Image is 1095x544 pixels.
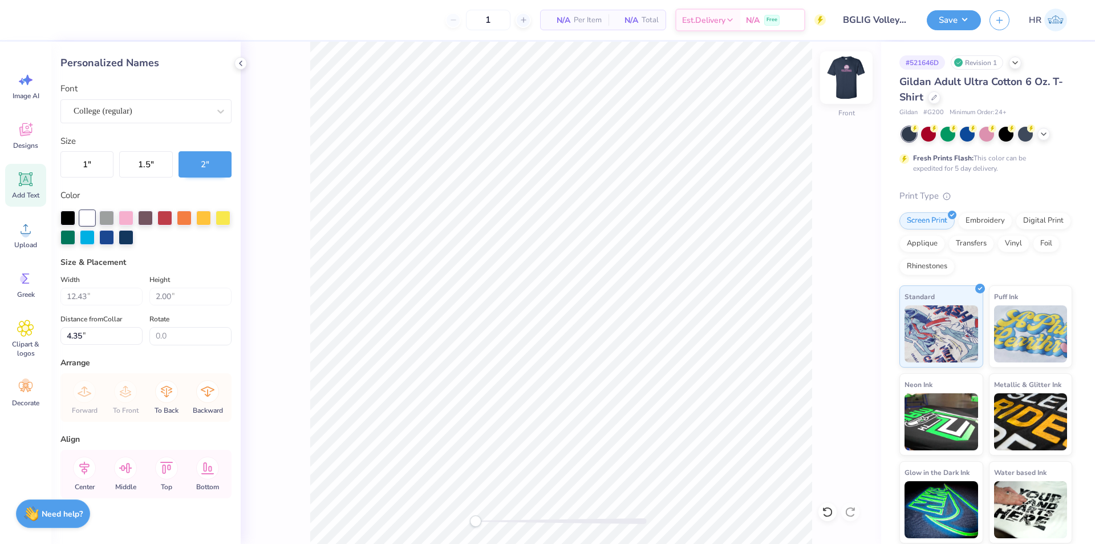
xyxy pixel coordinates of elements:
div: Print Type [899,190,1072,203]
div: Revision 1 [951,55,1003,70]
div: Rhinestones [899,258,955,275]
div: Size & Placement [60,256,232,268]
span: Backward [193,406,223,415]
div: Align [60,433,232,445]
span: Center [75,482,95,491]
span: Per Item [574,14,602,26]
label: Rotate [149,312,169,326]
span: N/A [615,14,638,26]
div: Front [838,108,855,118]
span: To Back [155,406,179,415]
span: Metallic & Glitter Ink [994,378,1061,390]
span: Decorate [12,398,39,408]
div: This color can be expedited for 5 day delivery. [913,153,1053,174]
span: Gildan [899,108,918,118]
div: Applique [899,235,945,252]
span: Image AI [13,91,39,100]
img: Hazel Del Rosario [1044,9,1067,31]
span: Middle [115,482,136,491]
button: Save [927,10,981,30]
span: N/A [746,14,760,26]
img: Glow in the Dark Ink [905,481,978,538]
div: Personalized Names [60,55,232,71]
label: Color [60,189,232,202]
label: Height [149,273,170,287]
span: HR [1029,14,1041,27]
span: # G200 [923,108,944,118]
div: Digital Print [1016,212,1071,229]
label: Size [60,135,76,148]
span: Upload [14,240,37,249]
span: Puff Ink [994,291,1018,303]
span: Water based Ink [994,466,1047,478]
span: N/A [547,14,570,26]
span: Add Text [12,191,39,200]
div: Foil [1033,235,1060,252]
div: Accessibility label [470,515,481,527]
img: Puff Ink [994,305,1068,362]
strong: Need help? [42,509,83,519]
span: Top [161,482,172,491]
span: Designs [13,141,38,150]
span: Standard [905,291,935,303]
div: Vinyl [997,235,1029,252]
a: HR [1024,9,1072,31]
img: Metallic & Glitter Ink [994,393,1068,450]
span: Glow in the Dark Ink [905,466,970,478]
input: Untitled Design [834,9,918,31]
img: Standard [905,305,978,362]
button: 1.5" [119,151,172,178]
label: Distance from Collar [60,312,122,326]
img: Front [824,55,869,100]
img: Neon Ink [905,393,978,450]
span: Neon Ink [905,378,932,390]
div: Embroidery [958,212,1012,229]
span: Clipart & logos [7,340,44,358]
div: # 521646D [899,55,945,70]
button: 1" [60,151,113,178]
span: Gildan Adult Ultra Cotton 6 Oz. T-Shirt [899,75,1063,104]
span: Minimum Order: 24 + [950,108,1007,118]
input: – – [466,10,510,30]
div: Screen Print [899,212,955,229]
span: Bottom [196,482,219,491]
div: Transfers [948,235,994,252]
span: Total [642,14,659,26]
label: Font [60,82,78,95]
label: Width [60,273,80,287]
img: Water based Ink [994,481,1068,538]
span: Est. Delivery [682,14,725,26]
span: Greek [17,290,35,299]
div: Arrange [60,357,232,369]
button: 2" [179,151,232,178]
strong: Fresh Prints Flash: [913,154,974,163]
span: Free [766,16,777,24]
